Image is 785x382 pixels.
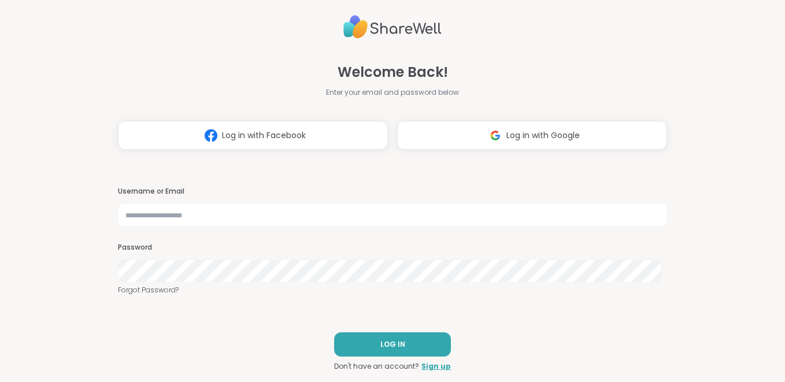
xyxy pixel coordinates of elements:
[334,361,419,372] span: Don't have an account?
[326,87,459,98] span: Enter your email and password below
[380,339,405,350] span: LOG IN
[421,361,451,372] a: Sign up
[200,125,222,146] img: ShareWell Logomark
[397,121,667,150] button: Log in with Google
[118,121,388,150] button: Log in with Facebook
[334,332,451,357] button: LOG IN
[118,187,668,196] h3: Username or Email
[506,129,580,142] span: Log in with Google
[222,129,306,142] span: Log in with Facebook
[118,243,668,253] h3: Password
[338,62,448,83] span: Welcome Back!
[343,10,442,43] img: ShareWell Logo
[118,285,668,295] a: Forgot Password?
[484,125,506,146] img: ShareWell Logomark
